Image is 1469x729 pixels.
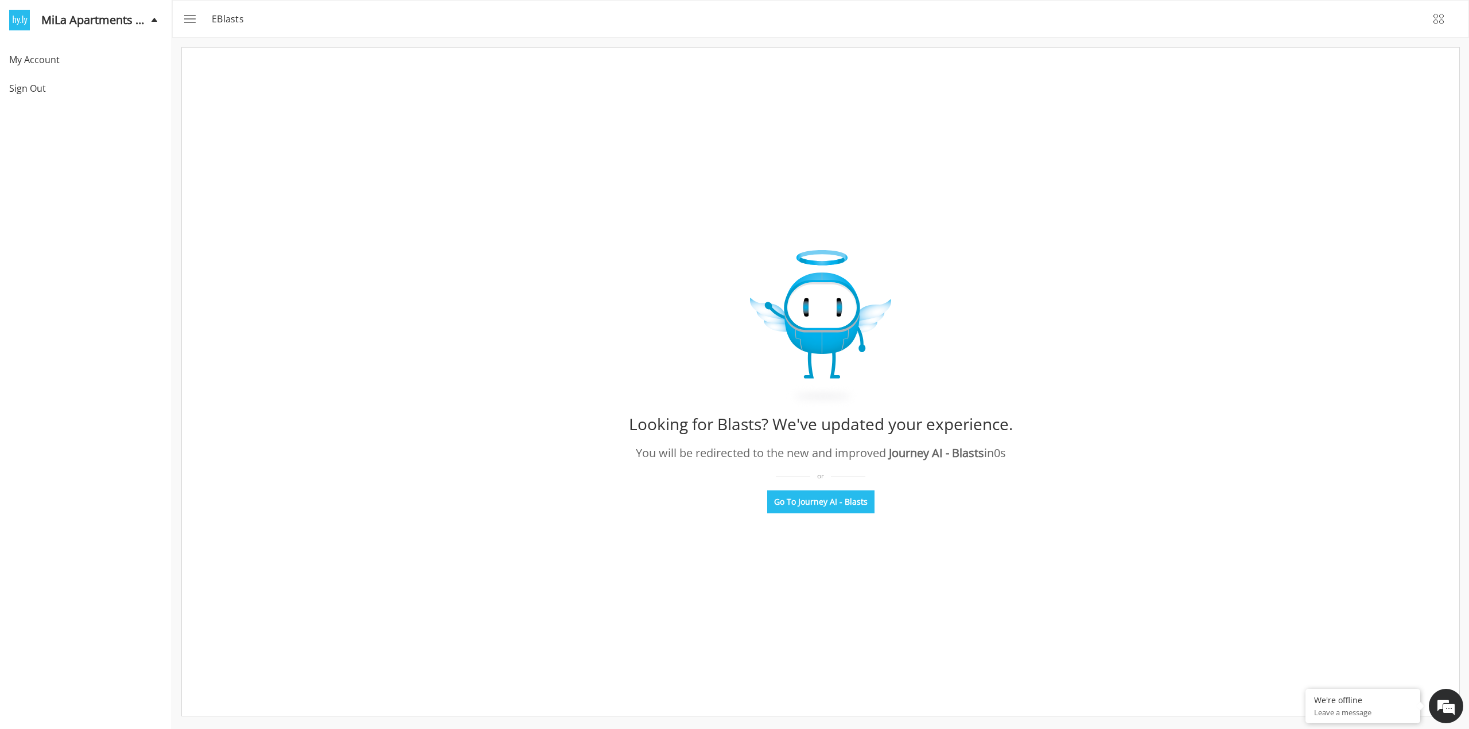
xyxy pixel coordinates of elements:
button: menu [175,5,203,33]
span: Go To Journey AI - Blasts [774,496,868,508]
p: Leave a message [1314,707,1412,718]
em: Submit [168,353,208,369]
img: logo [9,10,30,30]
span: Sign Out [9,81,162,95]
div: Minimize live chat window [188,6,216,33]
div: or [776,471,865,481]
button: Go To Journey AI - Blasts [767,490,875,513]
div: We're offline [1314,695,1412,705]
p: eBlasts [212,12,251,26]
img: expiry_Image [750,250,891,407]
span: My Account [9,53,166,67]
span: Journey AI - Blasts [889,445,984,461]
img: d_692782471_company_1567716308916_692782471 [20,57,48,86]
div: You will be redirected to the new and improved in 0 s [636,445,1006,462]
div: Looking for Blasts? We've updated your experience. [629,410,1013,438]
span: MiLa Apartments Property Team [41,11,151,29]
span: We are offline. Please leave us a message. [24,145,200,260]
textarea: Type your message and click 'Submit' [6,313,219,353]
div: Leave a message [60,64,193,79]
